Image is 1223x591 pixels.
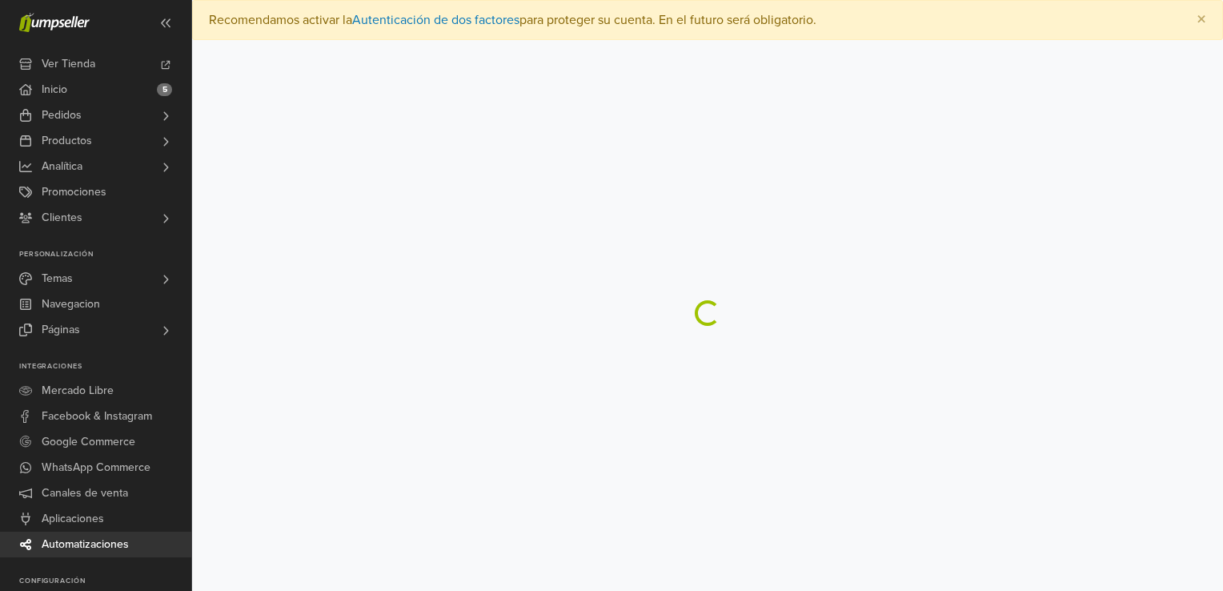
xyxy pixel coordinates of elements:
[42,429,135,455] span: Google Commerce
[42,404,152,429] span: Facebook & Instagram
[42,455,150,480] span: WhatsApp Commerce
[42,532,129,557] span: Automatizaciones
[42,506,104,532] span: Aplicaciones
[1181,1,1222,39] button: Close
[42,77,67,103] span: Inicio
[19,250,191,259] p: Personalización
[42,317,80,343] span: Páginas
[42,378,114,404] span: Mercado Libre
[42,103,82,128] span: Pedidos
[42,266,73,291] span: Temas
[157,83,172,96] span: 5
[42,205,82,231] span: Clientes
[42,51,95,77] span: Ver Tienda
[42,179,106,205] span: Promociones
[19,577,191,586] p: Configuración
[42,480,128,506] span: Canales de venta
[352,12,519,28] a: Autenticación de dos factores
[42,291,100,317] span: Navegacion
[19,362,191,372] p: Integraciones
[1197,8,1206,31] span: ×
[42,128,92,154] span: Productos
[42,154,82,179] span: Analítica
